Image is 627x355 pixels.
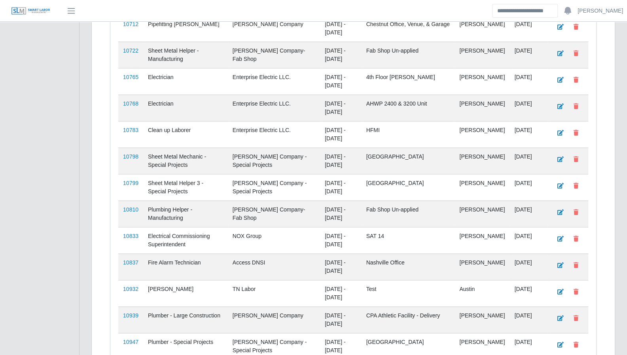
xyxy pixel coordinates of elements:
[143,280,228,306] td: [PERSON_NAME]
[455,94,510,121] td: [PERSON_NAME]
[143,68,228,94] td: Electrician
[510,42,547,68] td: [DATE]
[228,42,320,68] td: [PERSON_NAME] Company- Fab Shop
[228,15,320,42] td: [PERSON_NAME] Company
[361,121,455,147] td: HFMI
[455,174,510,200] td: [PERSON_NAME]
[320,15,361,42] td: [DATE] - [DATE]
[11,7,51,15] img: SLM Logo
[320,68,361,94] td: [DATE] - [DATE]
[320,42,361,68] td: [DATE] - [DATE]
[361,280,455,306] td: Test
[123,233,138,239] a: 10833
[123,21,138,27] a: 10712
[455,68,510,94] td: [PERSON_NAME]
[361,68,455,94] td: 4th Floor [PERSON_NAME]
[510,94,547,121] td: [DATE]
[320,306,361,333] td: [DATE] - [DATE]
[228,306,320,333] td: [PERSON_NAME] Company
[123,47,138,54] a: 10722
[143,94,228,121] td: Electrician
[455,42,510,68] td: [PERSON_NAME]
[361,174,455,200] td: [GEOGRAPHIC_DATA]
[510,174,547,200] td: [DATE]
[143,306,228,333] td: Plumber - Large Construction
[123,127,138,133] a: 10783
[123,100,138,107] a: 10768
[510,147,547,174] td: [DATE]
[228,121,320,147] td: Enterprise Electric LLC.
[361,253,455,280] td: Nashville Office
[510,15,547,42] td: [DATE]
[320,200,361,227] td: [DATE] - [DATE]
[143,42,228,68] td: Sheet Metal Helper - Manufacturing
[361,200,455,227] td: Fab Shop Un-applied
[361,94,455,121] td: AHWP 2400 & 3200 Unit
[123,339,138,345] a: 10947
[143,174,228,200] td: Sheet Metal Helper 3 - Special Projects
[510,306,547,333] td: [DATE]
[228,200,320,227] td: [PERSON_NAME] Company- Fab Shop
[123,206,138,213] a: 10810
[320,280,361,306] td: [DATE] - [DATE]
[228,227,320,253] td: NOX Group
[510,121,547,147] td: [DATE]
[455,121,510,147] td: [PERSON_NAME]
[510,68,547,94] td: [DATE]
[510,227,547,253] td: [DATE]
[320,253,361,280] td: [DATE] - [DATE]
[361,15,455,42] td: Chestnut Office, Venue, & Garage
[123,74,138,80] a: 10765
[143,15,228,42] td: Pipefitting [PERSON_NAME]
[228,94,320,121] td: Enterprise Electric LLC.
[455,306,510,333] td: [PERSON_NAME]
[492,4,558,18] input: Search
[455,227,510,253] td: [PERSON_NAME]
[123,286,138,292] a: 10932
[578,7,623,15] a: [PERSON_NAME]
[361,147,455,174] td: [GEOGRAPHIC_DATA]
[123,259,138,266] a: 10837
[143,227,228,253] td: Electrical Commissioning Superintendent
[228,174,320,200] td: [PERSON_NAME] Company - Special Projects
[143,253,228,280] td: Fire Alarm Technician
[228,253,320,280] td: Access DNSI
[455,280,510,306] td: Austin
[143,200,228,227] td: Plumbing Helper - Manufacturing
[361,306,455,333] td: CPA Athletic Facility - Delivery
[320,94,361,121] td: [DATE] - [DATE]
[455,253,510,280] td: [PERSON_NAME]
[228,147,320,174] td: [PERSON_NAME] Company - Special Projects
[510,200,547,227] td: [DATE]
[143,147,228,174] td: Sheet Metal Mechanic - Special Projects
[455,147,510,174] td: [PERSON_NAME]
[361,42,455,68] td: Fab Shop Un-applied
[510,253,547,280] td: [DATE]
[228,68,320,94] td: Enterprise Electric LLC.
[361,227,455,253] td: SAT 14
[123,312,138,319] a: 10939
[123,180,138,186] a: 10799
[320,121,361,147] td: [DATE] - [DATE]
[143,121,228,147] td: Clean up Laborer
[228,280,320,306] td: TN Labor
[455,15,510,42] td: [PERSON_NAME]
[455,200,510,227] td: [PERSON_NAME]
[320,174,361,200] td: [DATE] - [DATE]
[123,153,138,160] a: 10798
[320,147,361,174] td: [DATE] - [DATE]
[510,280,547,306] td: [DATE]
[320,227,361,253] td: [DATE] - [DATE]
